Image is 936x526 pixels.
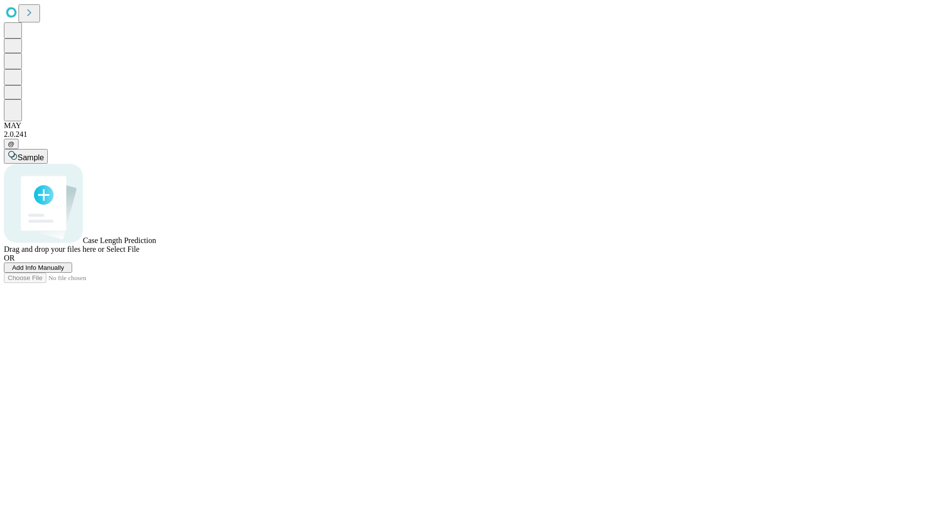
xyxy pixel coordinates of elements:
span: Case Length Prediction [83,236,156,244]
span: @ [8,140,15,148]
button: @ [4,139,19,149]
span: Select File [106,245,139,253]
div: 2.0.241 [4,130,932,139]
span: OR [4,254,15,262]
span: Add Info Manually [12,264,64,271]
button: Sample [4,149,48,164]
button: Add Info Manually [4,263,72,273]
span: Drag and drop your files here or [4,245,104,253]
div: MAY [4,121,932,130]
span: Sample [18,153,44,162]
